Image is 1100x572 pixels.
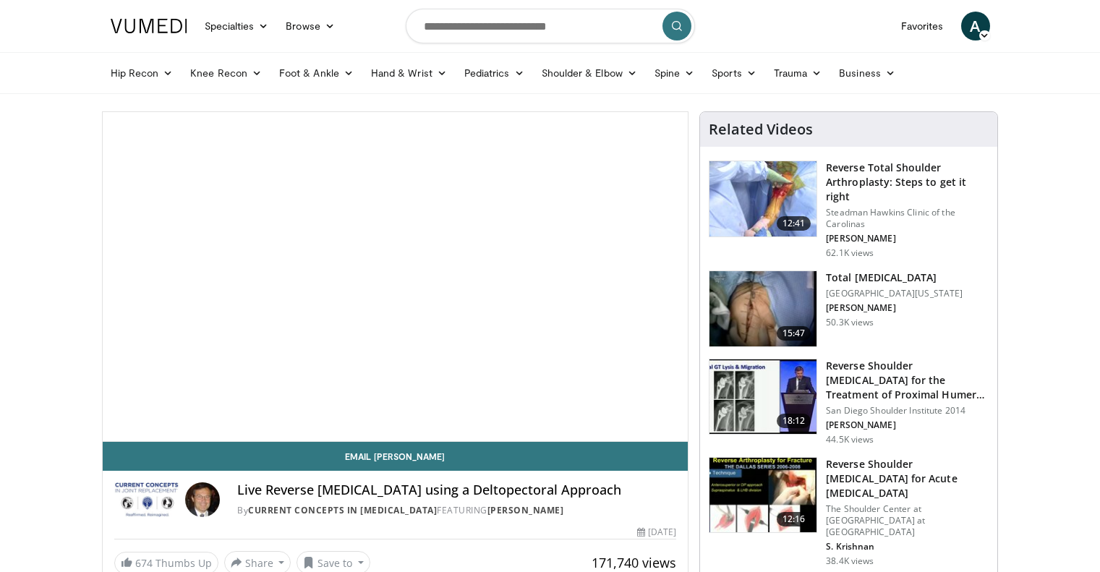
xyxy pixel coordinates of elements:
[765,59,831,87] a: Trauma
[185,482,220,517] img: Avatar
[103,442,688,471] a: Email [PERSON_NAME]
[709,457,989,567] a: 12:16 Reverse Shoulder [MEDICAL_DATA] for Acute [MEDICAL_DATA] The Shoulder Center at [GEOGRAPHIC...
[487,504,564,516] a: [PERSON_NAME]
[362,59,456,87] a: Hand & Wrist
[709,359,817,435] img: Q2xRg7exoPLTwO8X4xMDoxOjA4MTsiGN.150x105_q85_crop-smart_upscale.jpg
[709,359,989,445] a: 18:12 Reverse Shoulder [MEDICAL_DATA] for the Treatment of Proximal Humeral … San Diego Shoulder ...
[709,270,989,347] a: 15:47 Total [MEDICAL_DATA] [GEOGRAPHIC_DATA][US_STATE] [PERSON_NAME] 50.3K views
[826,302,963,314] p: [PERSON_NAME]
[709,121,813,138] h4: Related Videos
[270,59,362,87] a: Foot & Ankle
[277,12,344,40] a: Browse
[777,216,811,231] span: 12:41
[826,317,874,328] p: 50.3K views
[777,414,811,428] span: 18:12
[830,59,904,87] a: Business
[826,405,989,417] p: San Diego Shoulder Institute 2014
[826,233,989,244] p: [PERSON_NAME]
[637,526,676,539] div: [DATE]
[826,434,874,445] p: 44.5K views
[646,59,703,87] a: Spine
[709,161,989,259] a: 12:41 Reverse Total Shoulder Arthroplasty: Steps to get it right Steadman Hawkins Clinic of the C...
[103,112,688,442] video-js: Video Player
[196,12,278,40] a: Specialties
[182,59,270,87] a: Knee Recon
[826,419,989,431] p: [PERSON_NAME]
[237,482,676,498] h4: Live Reverse [MEDICAL_DATA] using a Deltopectoral Approach
[777,326,811,341] span: 15:47
[892,12,952,40] a: Favorites
[826,161,989,204] h3: Reverse Total Shoulder Arthroplasty: Steps to get it right
[102,59,182,87] a: Hip Recon
[777,512,811,526] span: 12:16
[592,554,676,571] span: 171,740 views
[826,541,989,552] p: S. Krishnan
[826,247,874,259] p: 62.1K views
[114,482,180,517] img: Current Concepts in Joint Replacement
[709,161,817,236] img: 326034_0000_1.png.150x105_q85_crop-smart_upscale.jpg
[456,59,533,87] a: Pediatrics
[826,555,874,567] p: 38.4K views
[826,503,989,538] p: The Shoulder Center at [GEOGRAPHIC_DATA] at [GEOGRAPHIC_DATA]
[826,270,963,285] h3: Total [MEDICAL_DATA]
[406,9,695,43] input: Search topics, interventions
[961,12,990,40] a: A
[237,504,676,517] div: By FEATURING
[248,504,437,516] a: Current Concepts in [MEDICAL_DATA]
[826,457,989,500] h3: Reverse Shoulder [MEDICAL_DATA] for Acute [MEDICAL_DATA]
[826,288,963,299] p: [GEOGRAPHIC_DATA][US_STATE]
[709,271,817,346] img: 38826_0000_3.png.150x105_q85_crop-smart_upscale.jpg
[826,207,989,230] p: Steadman Hawkins Clinic of the Carolinas
[135,556,153,570] span: 674
[111,19,187,33] img: VuMedi Logo
[533,59,646,87] a: Shoulder & Elbow
[703,59,765,87] a: Sports
[709,458,817,533] img: butch_reverse_arthroplasty_3.png.150x105_q85_crop-smart_upscale.jpg
[826,359,989,402] h3: Reverse Shoulder [MEDICAL_DATA] for the Treatment of Proximal Humeral …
